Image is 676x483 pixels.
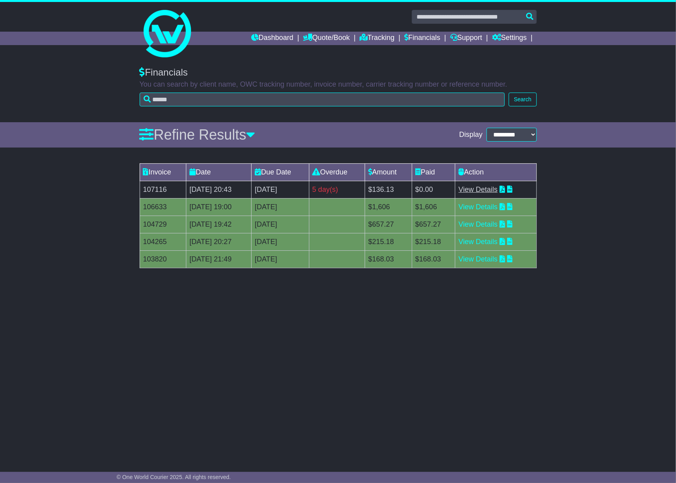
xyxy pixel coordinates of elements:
[186,250,251,268] td: [DATE] 21:49
[492,32,527,45] a: Settings
[312,184,362,195] div: 5 day(s)
[365,163,412,181] td: Amount
[412,163,455,181] td: Paid
[252,233,309,250] td: [DATE]
[455,163,536,181] td: Action
[412,181,455,198] td: $0.00
[186,163,251,181] td: Date
[186,198,251,216] td: [DATE] 19:00
[252,163,309,181] td: Due Date
[252,198,309,216] td: [DATE]
[252,181,309,198] td: [DATE]
[140,127,256,143] a: Refine Results
[140,233,186,250] td: 104265
[365,250,412,268] td: $168.03
[365,216,412,233] td: $657.27
[309,163,365,181] td: Overdue
[458,186,498,193] a: View Details
[252,216,309,233] td: [DATE]
[450,32,482,45] a: Support
[140,163,186,181] td: Invoice
[365,198,412,216] td: $1,606
[140,198,186,216] td: 106633
[360,32,394,45] a: Tracking
[140,250,186,268] td: 103820
[509,93,536,106] button: Search
[458,203,498,211] a: View Details
[365,181,412,198] td: $136.13
[458,220,498,228] a: View Details
[412,216,455,233] td: $657.27
[186,181,251,198] td: [DATE] 20:43
[186,216,251,233] td: [DATE] 19:42
[140,216,186,233] td: 104729
[365,233,412,250] td: $215.18
[140,67,537,78] div: Financials
[303,32,350,45] a: Quote/Book
[412,198,455,216] td: $1,606
[252,250,309,268] td: [DATE]
[140,181,186,198] td: 107116
[458,238,498,246] a: View Details
[117,474,231,480] span: © One World Courier 2025. All rights reserved.
[140,80,537,89] p: You can search by client name, OWC tracking number, invoice number, carrier tracking number or re...
[459,131,483,139] span: Display
[186,233,251,250] td: [DATE] 20:27
[412,250,455,268] td: $168.03
[404,32,440,45] a: Financials
[251,32,294,45] a: Dashboard
[458,255,498,263] a: View Details
[412,233,455,250] td: $215.18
